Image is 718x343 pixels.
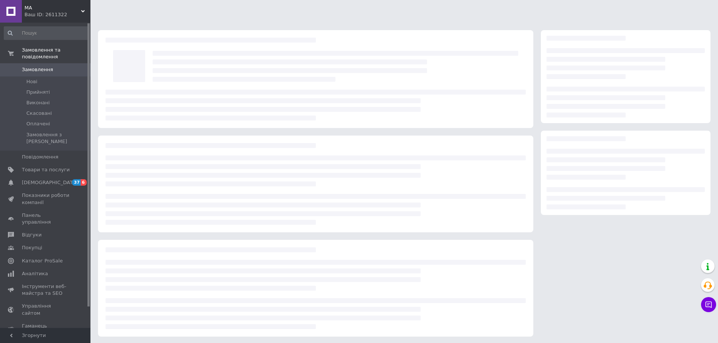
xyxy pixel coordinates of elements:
span: Покупці [22,244,42,251]
span: Повідомлення [22,154,58,160]
span: Скасовані [26,110,52,117]
span: 6 [81,179,87,186]
span: Замовлення з [PERSON_NAME] [26,131,88,145]
div: Ваш ID: 2611322 [24,11,90,18]
span: МА [24,5,81,11]
button: Чат з покупцем [701,297,716,312]
span: Каталог ProSale [22,258,63,264]
span: [DEMOGRAPHIC_DATA] [22,179,78,186]
input: Пошук [4,26,89,40]
span: Інструменти веб-майстра та SEO [22,283,70,297]
span: 37 [72,179,81,186]
span: Відгуки [22,232,41,238]
span: Виконані [26,99,50,106]
span: Показники роботи компанії [22,192,70,206]
span: Товари та послуги [22,166,70,173]
span: Нові [26,78,37,85]
span: Управління сайтом [22,303,70,316]
span: Замовлення та повідомлення [22,47,90,60]
span: Панель управління [22,212,70,226]
span: Прийняті [26,89,50,96]
span: Аналітика [22,270,48,277]
span: Оплачені [26,120,50,127]
span: Замовлення [22,66,53,73]
span: Гаманець компанії [22,323,70,336]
